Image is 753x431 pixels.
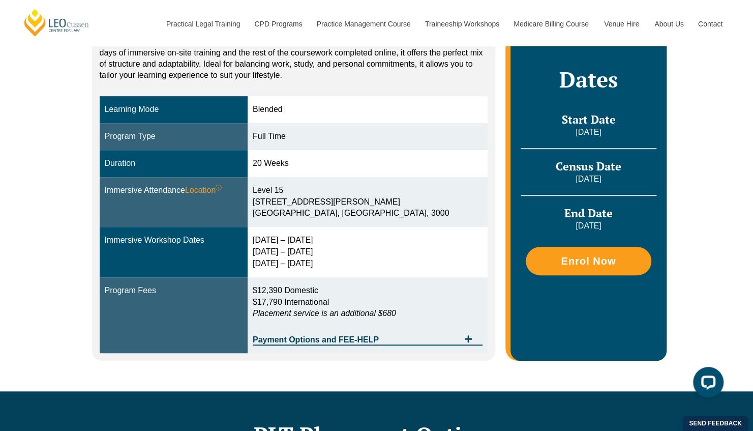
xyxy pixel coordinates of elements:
a: Contact [690,2,730,46]
div: Full Time [253,131,483,142]
span: $12,390 Domestic [253,286,318,295]
div: [DATE] – [DATE] [DATE] – [DATE] [DATE] – [DATE] [253,235,483,270]
div: Duration [105,158,243,169]
span: Payment Options and FEE-HELP [253,336,459,344]
iframe: LiveChat chat widget [685,363,728,406]
span: Enrol Now [561,256,616,266]
sup: ⓘ [216,184,222,191]
p: [DATE] [521,127,656,138]
p: [DATE] [521,220,656,232]
span: Census Date [556,159,621,174]
a: Traineeship Workshops [417,2,506,46]
span: Location [185,185,222,196]
p: [DATE] [521,174,656,185]
a: CPD Programs [247,2,309,46]
a: Enrol Now [526,247,651,275]
em: Placement service is an additional $680 [253,309,396,318]
div: Blended [253,104,483,116]
span: $17,790 International [253,298,329,306]
div: Immersive Workshop Dates [105,235,243,246]
a: [PERSON_NAME] Centre for Law [23,8,91,37]
div: Immersive Attendance [105,185,243,196]
div: 20 Weeks [253,158,483,169]
a: Venue Hire [596,2,647,46]
a: Practice Management Course [309,2,417,46]
div: Program Type [105,131,243,142]
span: End Date [564,206,613,220]
a: Medicare Billing Course [506,2,596,46]
p: Blended learning combines the flexibility of online study with the benefits of in-person workshop... [100,36,488,81]
a: Practical Legal Training [159,2,247,46]
div: Level 15 [STREET_ADDRESS][PERSON_NAME] [GEOGRAPHIC_DATA], [GEOGRAPHIC_DATA], 3000 [253,185,483,220]
h2: Dates [521,67,656,92]
div: Program Fees [105,285,243,297]
a: About Us [647,2,690,46]
div: Learning Mode [105,104,243,116]
span: Start Date [561,112,615,127]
